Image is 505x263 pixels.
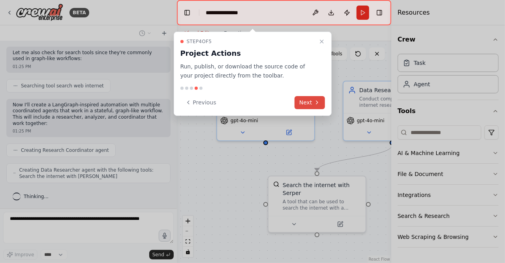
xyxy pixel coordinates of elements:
[180,96,221,109] button: Previous
[180,62,315,80] p: Run, publish, or download the source code of your project directly from the toolbar.
[295,96,325,109] button: Next
[317,37,327,46] button: Close walkthrough
[187,38,212,45] span: Step 4 of 5
[182,7,193,18] button: Hide left sidebar
[180,48,315,59] h3: Project Actions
